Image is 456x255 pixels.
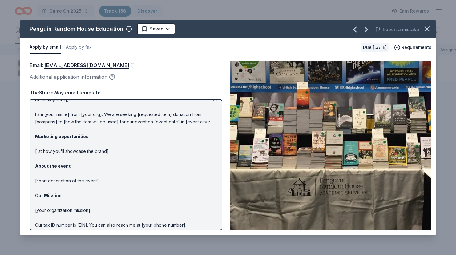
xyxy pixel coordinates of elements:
[150,25,163,33] span: Saved
[30,73,222,81] div: Additional application information
[30,24,123,34] div: Penguin Random House Education
[66,41,92,54] button: Apply by fax
[230,61,431,230] img: Image for Penguin Random House Education
[30,41,61,54] button: Apply by email
[375,26,419,33] button: Report a mistake
[361,43,389,52] div: Due [DATE]
[402,44,431,51] span: Requirements
[35,134,89,139] strong: Marketing opportunities
[44,61,129,69] a: [EMAIL_ADDRESS][DOMAIN_NAME]
[30,89,222,97] div: TheShareWay email template
[137,23,175,34] button: Saved
[35,96,217,251] p: Hi [name/there], I am [your name] from [your org]. We are seeking [requested item] donation from ...
[394,44,431,51] button: Requirements
[30,62,129,68] span: Email :
[35,193,62,198] strong: Our Mission
[35,163,71,169] strong: About the event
